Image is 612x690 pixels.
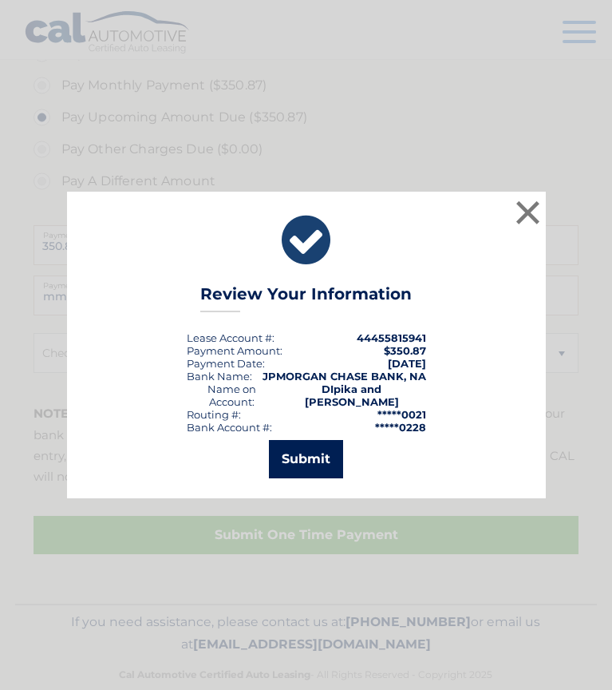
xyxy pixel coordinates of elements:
[269,440,343,478] button: Submit
[187,421,272,434] div: Bank Account #:
[357,331,426,344] strong: 44455815941
[388,357,426,370] span: [DATE]
[187,344,282,357] div: Payment Amount:
[384,344,426,357] span: $350.87
[200,284,412,312] h3: Review Your Information
[187,383,278,408] div: Name on Account:
[187,357,265,370] div: :
[187,370,252,383] div: Bank Name:
[305,383,399,408] strong: DIpika and [PERSON_NAME]
[187,357,263,370] span: Payment Date
[187,331,274,344] div: Lease Account #:
[263,370,426,383] strong: JPMORGAN CHASE BANK, NA
[187,408,241,421] div: Routing #:
[512,196,544,228] button: ×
